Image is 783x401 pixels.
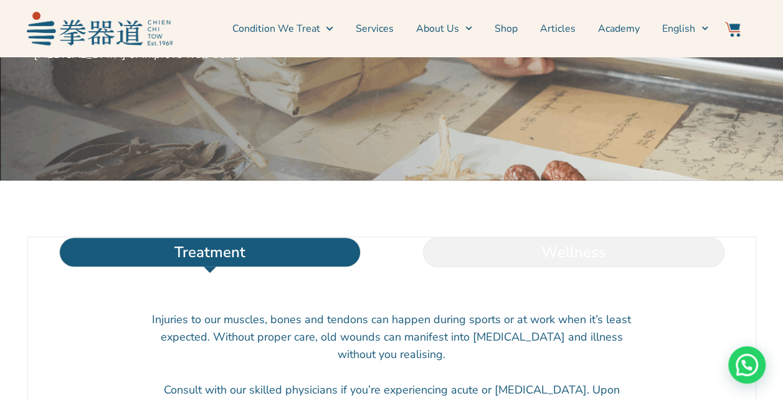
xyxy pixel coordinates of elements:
[728,346,766,384] div: Need help? WhatsApp contact
[725,22,740,37] img: Website Icon-03
[662,21,695,36] span: English
[232,13,333,44] a: Condition We Treat
[416,13,472,44] a: About Us
[540,13,576,44] a: Articles
[179,13,708,44] nav: Menu
[152,311,632,363] p: Injuries to our muscles, bones and tendons can happen during sports or at work when it’s least ex...
[495,13,518,44] a: Shop
[598,13,640,44] a: Academy
[662,13,708,44] a: Switch to English
[356,13,394,44] a: Services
